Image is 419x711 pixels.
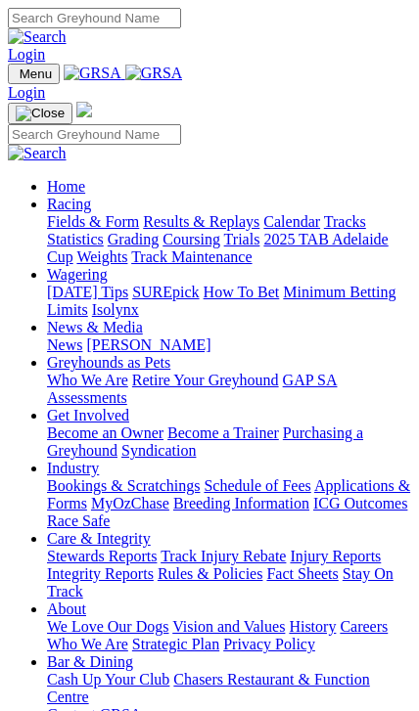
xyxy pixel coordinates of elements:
[47,477,411,530] div: Industry
[47,284,128,300] a: [DATE] Tips
[47,407,129,423] a: Get Involved
[47,424,411,460] div: Get Involved
[47,354,170,371] a: Greyhounds as Pets
[8,64,60,84] button: Toggle navigation
[8,46,45,63] a: Login
[47,372,337,406] a: GAP SA Assessments
[223,636,315,652] a: Privacy Policy
[47,424,163,441] a: Become an Owner
[91,495,169,511] a: MyOzChase
[47,671,370,705] a: Chasers Restaurant & Function Centre
[167,424,279,441] a: Become a Trainer
[158,565,263,582] a: Rules & Policies
[47,213,139,230] a: Fields & Form
[16,106,65,121] img: Close
[47,671,169,688] a: Cash Up Your Club
[131,248,252,265] a: Track Maintenance
[108,231,159,247] a: Grading
[47,336,411,354] div: News & Media
[47,284,411,319] div: Wagering
[163,231,220,247] a: Coursing
[92,301,139,318] a: Isolynx
[47,671,411,706] div: Bar & Dining
[47,565,394,600] a: Stay On Track
[47,424,363,459] a: Purchasing a Greyhound
[47,372,411,407] div: Greyhounds as Pets
[47,284,396,318] a: Minimum Betting Limits
[132,372,279,388] a: Retire Your Greyhound
[47,319,143,335] a: News & Media
[204,477,310,494] a: Schedule of Fees
[47,213,411,266] div: Racing
[204,284,280,300] a: How To Bet
[8,8,181,28] input: Search
[47,231,104,247] a: Statistics
[8,84,45,101] a: Login
[86,336,210,353] a: [PERSON_NAME]
[47,600,86,617] a: About
[324,213,366,230] a: Tracks
[47,548,411,600] div: Care & Integrity
[47,618,411,653] div: About
[47,565,154,582] a: Integrity Reports
[266,565,338,582] a: Fact Sheets
[132,636,219,652] a: Strategic Plan
[8,124,181,145] input: Search
[132,284,199,300] a: SUREpick
[76,102,92,117] img: logo-grsa-white.png
[290,548,381,564] a: Injury Reports
[47,530,151,547] a: Care & Integrity
[47,178,85,195] a: Home
[47,266,108,283] a: Wagering
[289,618,336,635] a: History
[161,548,286,564] a: Track Injury Rebate
[47,636,128,652] a: Who We Are
[125,65,183,82] img: GRSA
[8,28,67,46] img: Search
[8,145,67,162] img: Search
[47,460,99,476] a: Industry
[173,495,309,511] a: Breeding Information
[47,618,168,635] a: We Love Our Dogs
[224,231,260,247] a: Trials
[143,213,259,230] a: Results & Replays
[47,336,82,353] a: News
[47,653,133,670] a: Bar & Dining
[47,477,200,494] a: Bookings & Scratchings
[172,618,285,635] a: Vision and Values
[20,67,52,81] span: Menu
[64,65,121,82] img: GRSA
[47,477,410,511] a: Applications & Forms
[47,196,91,212] a: Racing
[47,231,389,265] a: 2025 TAB Adelaide Cup
[76,248,127,265] a: Weights
[313,495,407,511] a: ICG Outcomes
[340,618,388,635] a: Careers
[263,213,320,230] a: Calendar
[47,372,128,388] a: Who We Are
[8,103,72,124] button: Toggle navigation
[47,512,110,529] a: Race Safe
[121,442,196,459] a: Syndication
[47,548,157,564] a: Stewards Reports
